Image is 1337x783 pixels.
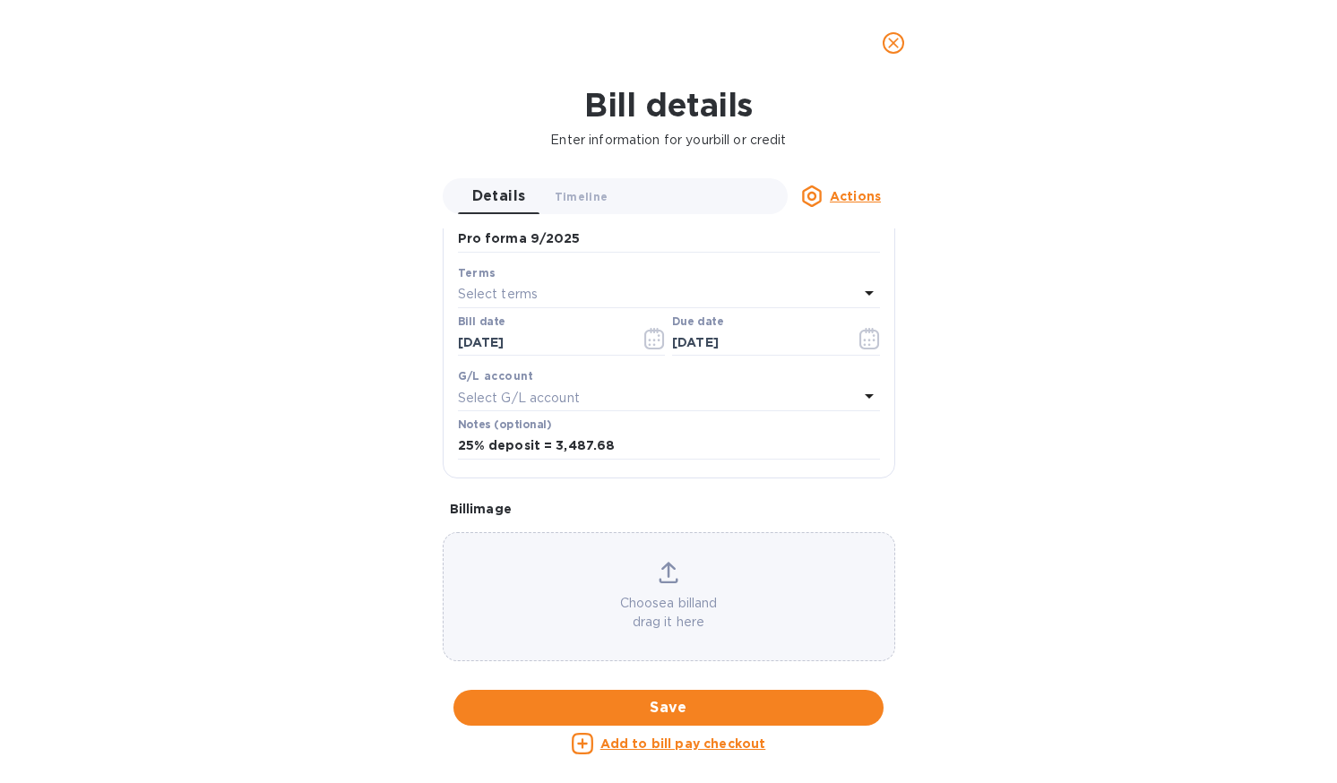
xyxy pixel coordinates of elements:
button: Save [453,690,884,726]
input: Enter notes [458,433,880,460]
button: close [872,22,915,65]
p: Choose a bill and drag it here [444,594,894,632]
h1: Bill details [14,86,1323,124]
input: Due date [672,330,841,357]
span: Timeline [555,187,608,206]
p: Select terms [458,285,539,304]
label: Notes (optional) [458,420,552,431]
input: Enter bill number [458,226,880,253]
b: Terms [458,266,496,280]
span: Details [472,184,526,209]
p: Select G/L account [458,389,580,408]
p: Bill image [450,500,888,518]
label: Bill date [458,316,505,327]
span: Save [468,697,869,718]
label: Due date [672,316,723,327]
b: G/L account [458,369,534,383]
u: Add to bill pay checkout [600,736,766,751]
p: Enter information for your bill or credit [14,131,1323,150]
input: Select date [458,330,627,357]
u: Actions [830,189,881,203]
